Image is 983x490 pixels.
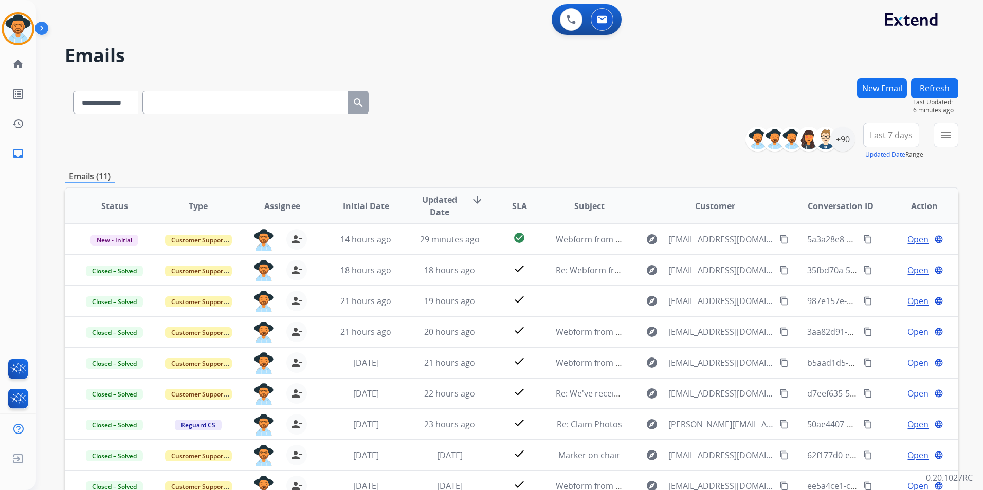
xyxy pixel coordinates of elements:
mat-icon: person_remove [290,356,303,369]
h2: Emails [65,45,958,66]
button: Last 7 days [863,123,919,147]
span: Customer Support [165,327,232,338]
img: agent-avatar [253,291,274,312]
mat-icon: check [513,355,525,367]
span: 3aa82d91-3831-4df9-a80b-07011f3bd245 [807,326,964,337]
span: 19 hours ago [424,295,475,307]
span: Customer Support [165,358,232,369]
span: Open [907,264,929,276]
span: 18 hours ago [340,265,391,276]
span: Webform from [EMAIL_ADDRESS][DOMAIN_NAME] on [DATE] [556,357,789,368]
mat-icon: explore [646,356,658,369]
span: Customer Support [165,296,232,307]
span: Closed – Solved [86,296,143,307]
span: Customer Support [165,266,232,276]
span: Re: We've received your product [556,388,681,399]
mat-icon: explore [646,264,658,276]
mat-icon: check [513,447,525,460]
mat-icon: check [513,262,525,275]
mat-icon: inbox [12,147,24,160]
span: Updated Date [416,194,463,218]
mat-icon: language [934,420,943,429]
span: Re: Claim Photos [557,419,622,430]
img: agent-avatar [253,383,274,405]
span: Closed – Solved [86,266,143,276]
span: Closed – Solved [86,389,143,400]
span: Open [907,449,929,461]
span: Conversation ID [808,200,873,212]
mat-icon: arrow_downward [471,194,483,206]
span: 18 hours ago [424,265,475,276]
span: [EMAIL_ADDRESS][DOMAIN_NAME] [668,326,774,338]
span: [DATE] [353,419,379,430]
mat-icon: explore [646,418,658,430]
mat-icon: explore [646,449,658,461]
span: [PERSON_NAME][EMAIL_ADDRESS][PERSON_NAME][DOMAIN_NAME] [668,418,774,430]
mat-icon: person_remove [290,326,303,338]
span: 6 minutes ago [913,106,958,115]
mat-icon: content_copy [863,450,872,460]
span: Webform from [EMAIL_ADDRESS][DOMAIN_NAME] on [DATE] [556,326,789,337]
mat-icon: person_remove [290,387,303,400]
span: Last 7 days [870,133,913,137]
span: Closed – Solved [86,358,143,369]
span: Closed – Solved [86,450,143,461]
mat-icon: explore [646,295,658,307]
mat-icon: language [934,235,943,244]
mat-icon: language [934,327,943,336]
span: Last Updated: [913,98,958,106]
span: Status [101,200,128,212]
button: Refresh [911,78,958,98]
th: Action [875,188,958,224]
mat-icon: content_copy [863,389,872,398]
mat-icon: language [934,450,943,460]
mat-icon: person_remove [290,233,303,246]
img: agent-avatar [253,260,274,281]
span: 35fbd70a-5997-4882-a5dc-8289f336f7f7 [807,265,958,276]
span: Marker on chair [558,449,620,461]
span: Open [907,233,929,246]
span: 23 hours ago [424,419,475,430]
img: agent-avatar [253,352,274,374]
span: 22 hours ago [424,388,475,399]
mat-icon: search [352,97,365,109]
span: Customer Support [165,450,232,461]
span: 14 hours ago [340,234,391,245]
img: agent-avatar [253,322,274,343]
mat-icon: language [934,358,943,367]
span: Customer [695,200,735,212]
span: d7eef635-5014-46fc-a9a5-dc360129c517 [807,388,961,399]
span: 62f177d0-ebbe-4036-a460-5ef5aff67596 [807,449,959,461]
mat-icon: content_copy [863,358,872,367]
span: 20 hours ago [424,326,475,337]
img: agent-avatar [253,229,274,251]
mat-icon: check [513,417,525,429]
span: Subject [574,200,605,212]
span: Type [189,200,208,212]
span: Customer Support [165,235,232,246]
span: Range [865,150,923,159]
span: 21 hours ago [340,326,391,337]
mat-icon: content_copy [863,420,872,429]
mat-icon: content_copy [779,450,789,460]
span: [DATE] [353,357,379,368]
div: +90 [830,127,855,152]
mat-icon: explore [646,387,658,400]
mat-icon: language [934,266,943,275]
button: New Email [857,78,907,98]
span: 50ae4407-241f-4902-a35f-5de2911466b1 [807,419,962,430]
span: 5a3a28e8-dd41-4a29-a1af-ab8284b2fe30 [807,234,963,245]
span: b5aad1d5-2cf4-4646-b193-8906ab2fcb29 [807,357,963,368]
span: Open [907,418,929,430]
mat-icon: language [934,389,943,398]
mat-icon: check [513,386,525,398]
span: [EMAIL_ADDRESS][DOMAIN_NAME] [668,264,774,276]
span: Closed – Solved [86,327,143,338]
img: agent-avatar [253,414,274,436]
mat-icon: list_alt [12,88,24,100]
span: 987e157e-5d05-4d9c-84f6-930498da202b [807,295,965,307]
span: [DATE] [353,388,379,399]
mat-icon: content_copy [863,266,872,275]
mat-icon: check [513,293,525,306]
p: 0.20.1027RC [926,472,973,484]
